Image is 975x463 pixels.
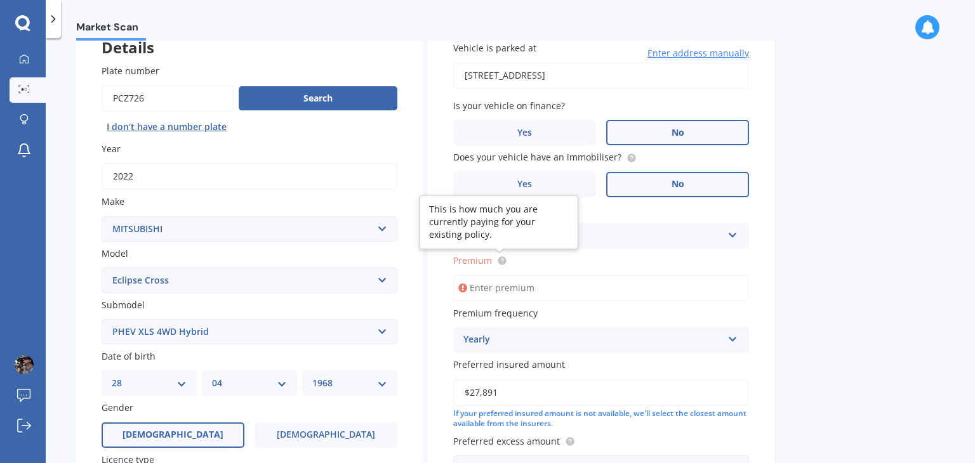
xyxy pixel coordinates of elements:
[102,85,234,112] input: Enter plate number
[102,117,232,137] button: I don’t have a number plate
[76,21,146,38] span: Market Scan
[453,379,749,406] input: Enter amount
[453,254,492,266] span: Premium
[453,275,749,301] input: Enter premium
[453,359,565,371] span: Preferred insured amount
[672,127,684,138] span: No
[277,429,375,440] span: [DEMOGRAPHIC_DATA]
[453,62,749,89] input: Enter address
[453,100,565,112] span: Is your vehicle on finance?
[453,307,538,319] span: Premium frequency
[102,196,124,208] span: Make
[453,435,560,447] span: Preferred excess amount
[102,163,397,190] input: YYYY
[647,47,749,60] span: Enter address manually
[102,143,121,155] span: Year
[102,350,156,362] span: Date of birth
[15,355,34,374] img: ACg8ocLqi8oucY2BtAX3jEbnS_CJqHtLINeziD58IVwmDhx6YITLZ74=s96-c
[517,127,532,138] span: Yes
[463,332,722,348] div: Yearly
[453,42,536,54] span: Vehicle is parked at
[102,247,128,259] span: Model
[453,152,621,164] span: Does your vehicle have an immobiliser?
[672,179,684,190] span: No
[453,408,749,430] div: If your preferred insured amount is not available, we'll select the closest amount available from...
[517,179,532,190] span: Yes
[102,402,133,414] span: Gender
[463,228,722,244] div: Comprehensive Cover
[239,86,397,110] button: Search
[123,429,223,440] span: [DEMOGRAPHIC_DATA]
[102,65,159,77] span: Plate number
[429,203,569,241] div: This is how much you are currently paying for your existing policy.
[102,299,145,311] span: Submodel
